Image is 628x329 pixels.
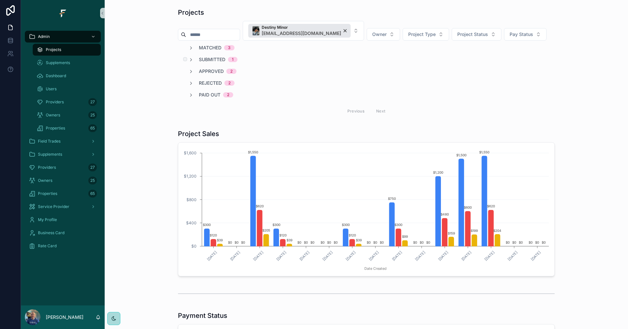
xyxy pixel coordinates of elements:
text: $120 [279,233,287,237]
text: $120 [349,233,356,237]
text: $750 [388,197,396,200]
text: $1,500 [456,153,466,157]
span: Submitted [199,56,225,63]
text: $0 [321,240,324,244]
span: Rejected [199,80,222,86]
text: $0 [334,240,338,244]
a: My Profile [25,214,101,226]
text: $0 [420,240,424,244]
h1: Projects [178,8,204,17]
div: 2 [227,92,229,97]
text: $0 [512,240,516,244]
text: $0 [373,240,377,244]
text: $204 [493,229,501,233]
span: Supplements [46,60,70,65]
a: Owners25 [33,109,101,121]
a: Dashboard [33,70,101,82]
span: Owner [372,31,387,38]
span: Supplements [38,152,62,157]
span: Dashboard [46,73,66,78]
text: $0 [310,240,314,244]
text: $39 [356,238,362,242]
tspan: $400 [186,220,197,225]
text: [DATE] [461,250,472,262]
text: $0 [304,240,308,244]
button: Select Button [367,28,400,41]
a: Projects [33,44,101,56]
text: [DATE] [322,250,334,262]
p: [PERSON_NAME] [46,314,83,320]
div: 25 [88,111,97,119]
text: $159 [448,231,455,235]
text: $0 [235,240,238,244]
text: $0 [519,240,523,244]
div: 65 [88,124,97,132]
tspan: Date Created [364,266,387,271]
text: $0 [327,240,331,244]
text: $1,550 [248,150,258,154]
text: [DATE] [507,250,518,262]
span: Approved [199,68,224,75]
text: $300 [394,223,402,227]
span: Admin [38,34,50,39]
text: [DATE] [275,250,287,262]
a: Business Card [25,227,101,239]
span: Service Provider [38,204,69,209]
a: Admin [25,31,101,43]
text: $99 [402,234,408,238]
text: $0 [228,240,232,244]
span: Matched [199,44,221,51]
span: Users [46,86,57,92]
text: $1,200 [433,170,443,174]
tspan: $1,600 [184,150,197,155]
tspan: $800 [186,197,197,202]
button: Unselect 29 [248,24,351,38]
div: 1 [232,57,234,62]
text: [DATE] [530,250,542,262]
text: [DATE] [368,250,380,262]
a: Rate Card [25,240,101,252]
text: $120 [210,233,217,237]
div: 3 [228,45,231,50]
div: 2 [230,69,233,74]
span: Rate Card [38,243,57,249]
a: Providers27 [33,96,101,108]
span: Project Status [457,31,488,38]
button: Select Button [504,28,547,41]
text: [DATE] [299,250,310,262]
text: $0 [535,240,539,244]
span: Business Card [38,230,64,235]
span: Owners [46,113,60,118]
text: $199 [471,229,478,233]
span: [EMAIL_ADDRESS][DOMAIN_NAME] [262,30,341,37]
a: Field Trades [25,135,101,147]
text: $0 [529,240,532,244]
span: Owners [38,178,52,183]
tspan: $0 [191,244,197,249]
a: Properties65 [33,122,101,134]
h1: Payment Status [178,311,227,320]
text: $0 [426,240,430,244]
text: $205 [262,228,270,232]
a: Supplements [33,57,101,69]
span: Projects [46,47,61,52]
button: Select Button [243,21,364,41]
text: [DATE] [252,250,264,262]
text: $300 [272,223,280,227]
text: [DATE] [391,250,403,262]
a: Service Provider [25,201,101,213]
span: Paid Out [199,92,220,98]
text: $0 [380,240,384,244]
text: $0 [241,240,245,244]
span: Properties [46,126,65,131]
text: $0 [297,240,301,244]
text: [DATE] [345,250,357,262]
text: $620 [487,204,495,208]
a: Users [33,83,101,95]
tspan: $1,200 [184,174,197,179]
text: $480 [441,212,449,216]
text: [DATE] [484,250,496,262]
div: 25 [88,177,97,184]
text: [DATE] [206,250,218,262]
text: $39 [217,238,223,242]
